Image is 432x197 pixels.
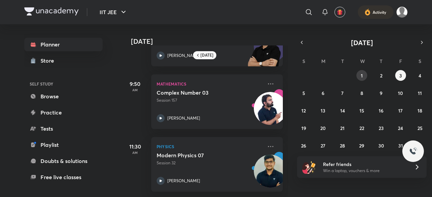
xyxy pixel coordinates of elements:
[302,58,305,64] abbr: Sunday
[418,90,422,96] abbr: October 11, 2025
[24,106,103,119] a: Practice
[322,90,324,96] abbr: October 6, 2025
[379,125,384,131] abbr: October 23, 2025
[298,88,309,98] button: October 5, 2025
[321,58,325,64] abbr: Monday
[301,107,306,114] abbr: October 12, 2025
[414,88,425,98] button: October 11, 2025
[360,90,363,96] abbr: October 8, 2025
[356,140,367,151] button: October 29, 2025
[302,90,305,96] abbr: October 5, 2025
[320,125,326,131] abbr: October 20, 2025
[157,142,263,151] p: Physics
[24,78,103,90] h6: SELF STUDY
[24,138,103,152] a: Playlist
[340,142,345,149] abbr: October 28, 2025
[399,58,402,64] abbr: Friday
[360,58,365,64] abbr: Wednesday
[337,105,348,116] button: October 14, 2025
[417,107,422,114] abbr: October 18, 2025
[337,88,348,98] button: October 7, 2025
[167,178,200,184] p: [PERSON_NAME]
[318,105,328,116] button: October 13, 2025
[157,152,241,159] h5: Modern Physics 07
[24,38,103,51] a: Planner
[376,70,386,81] button: October 2, 2025
[395,123,406,133] button: October 24, 2025
[409,147,417,155] img: ttu
[398,142,403,149] abbr: October 31, 2025
[380,58,382,64] abbr: Thursday
[96,5,132,19] button: IIT JEE
[399,72,402,79] abbr: October 3, 2025
[418,72,421,79] abbr: October 4, 2025
[356,123,367,133] button: October 22, 2025
[200,53,213,58] h6: [DATE]
[122,80,148,88] h5: 9:50
[376,105,386,116] button: October 16, 2025
[359,125,364,131] abbr: October 22, 2025
[157,97,263,103] p: Session 157
[376,123,386,133] button: October 23, 2025
[24,7,79,17] a: Company Logo
[418,58,421,64] abbr: Saturday
[359,107,364,114] abbr: October 15, 2025
[359,142,364,149] abbr: October 29, 2025
[306,38,417,47] button: [DATE]
[167,115,200,121] p: [PERSON_NAME]
[298,123,309,133] button: October 19, 2025
[380,72,382,79] abbr: October 2, 2025
[122,142,148,151] h5: 11:30
[40,57,58,65] div: Store
[318,123,328,133] button: October 20, 2025
[376,140,386,151] button: October 30, 2025
[321,107,325,114] abbr: October 13, 2025
[417,125,423,131] abbr: October 25, 2025
[318,88,328,98] button: October 6, 2025
[340,125,345,131] abbr: October 21, 2025
[395,88,406,98] button: October 10, 2025
[323,168,406,174] p: Win a laptop, vouchers & more
[24,170,103,184] a: Free live classes
[167,53,200,59] p: [PERSON_NAME]
[380,90,382,96] abbr: October 9, 2025
[337,9,343,15] img: avatar
[323,161,406,168] h6: Refer friends
[24,90,103,103] a: Browse
[24,122,103,135] a: Tests
[246,27,283,73] img: unacademy
[131,37,290,45] h4: [DATE]
[334,7,345,18] button: avatar
[321,142,325,149] abbr: October 27, 2025
[364,8,371,16] img: activity
[395,105,406,116] button: October 17, 2025
[376,88,386,98] button: October 9, 2025
[341,58,344,64] abbr: Tuesday
[298,140,309,151] button: October 26, 2025
[398,90,403,96] abbr: October 10, 2025
[341,90,344,96] abbr: October 7, 2025
[378,142,384,149] abbr: October 30, 2025
[361,72,363,79] abbr: October 1, 2025
[398,125,403,131] abbr: October 24, 2025
[302,160,316,174] img: referral
[414,105,425,116] button: October 18, 2025
[414,123,425,133] button: October 25, 2025
[356,105,367,116] button: October 15, 2025
[301,142,306,149] abbr: October 26, 2025
[379,107,383,114] abbr: October 16, 2025
[337,123,348,133] button: October 21, 2025
[337,140,348,151] button: October 28, 2025
[157,80,263,88] p: Mathematics
[356,70,367,81] button: October 1, 2025
[122,151,148,155] p: AM
[157,89,241,96] h5: Complex Number 03
[351,38,373,47] span: [DATE]
[24,154,103,168] a: Doubts & solutions
[24,7,79,15] img: Company Logo
[122,88,148,92] p: AM
[298,105,309,116] button: October 12, 2025
[395,140,406,151] button: October 31, 2025
[340,107,345,114] abbr: October 14, 2025
[398,107,403,114] abbr: October 17, 2025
